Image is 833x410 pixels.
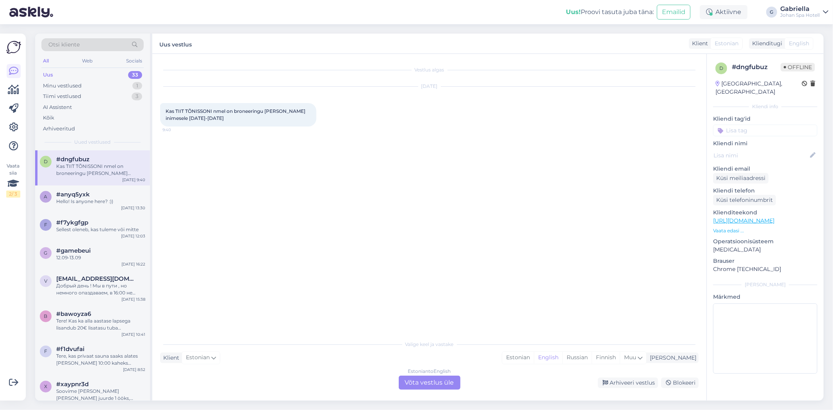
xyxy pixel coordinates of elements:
[713,209,817,217] p: Klienditeekond
[713,246,817,254] p: [MEDICAL_DATA]
[781,63,815,71] span: Offline
[624,354,636,361] span: Muu
[44,194,48,200] span: a
[56,310,91,317] span: #bawoyza6
[43,82,82,90] div: Minu vestlused
[56,191,90,198] span: #anyq5yxk
[186,353,210,362] span: Estonian
[502,352,534,364] div: Estonian
[121,205,145,211] div: [DATE] 13:30
[121,332,145,337] div: [DATE] 10:41
[160,354,179,362] div: Klient
[713,195,776,205] div: Küsi telefoninumbrit
[715,80,802,96] div: [GEOGRAPHIC_DATA], [GEOGRAPHIC_DATA]
[122,177,145,183] div: [DATE] 9:40
[44,383,47,389] span: x
[713,227,817,234] p: Vaata edasi ...
[661,378,699,388] div: Blokeeri
[44,348,47,354] span: f
[566,8,581,16] b: Uus!
[399,376,460,390] div: Võta vestlus üle
[732,62,781,72] div: # dngfubuz
[166,108,307,121] span: Kas TIIT TÕNISSONI nmel on broneeringu [PERSON_NAME] inimesele [DATE]-[DATE]
[713,257,817,265] p: Brauser
[598,378,658,388] div: Arhiveeri vestlus
[121,296,145,302] div: [DATE] 15:38
[56,198,145,205] div: Hello! Is anyone here? :))
[56,282,145,296] div: Добрый день ! Мы в пути , но немного опаздаваем, в 16:00 не успеем. С уважением [PERSON_NAME] [PH...
[657,5,690,20] button: Emailid
[713,217,774,224] a: [URL][DOMAIN_NAME]
[56,219,88,226] span: #f7ykgfgp
[713,187,817,195] p: Kliendi telefon
[81,56,95,66] div: Web
[159,38,192,49] label: Uus vestlus
[408,368,451,375] div: Estonian to English
[713,293,817,301] p: Märkmed
[780,6,820,12] div: Gabriella
[56,156,89,163] span: #dngfubuz
[56,275,137,282] span: vladocek@inbox.lv
[56,346,84,353] span: #f1dvufai
[780,6,828,18] a: GabriellaJohan Spa Hotell
[766,7,777,18] div: G
[43,114,54,122] div: Kõik
[56,163,145,177] div: Kas TIIT TÕNISSONI nmel on broneeringu [PERSON_NAME] inimesele [DATE]-[DATE]
[125,56,144,66] div: Socials
[713,165,817,173] p: Kliendi email
[713,139,817,148] p: Kliendi nimi
[41,56,50,66] div: All
[780,12,820,18] div: Johan Spa Hotell
[715,39,738,48] span: Estonian
[713,125,817,136] input: Lisa tag
[749,39,782,48] div: Klienditugi
[121,233,145,239] div: [DATE] 12:03
[123,367,145,373] div: [DATE] 8:52
[562,352,592,364] div: Russian
[44,250,48,256] span: g
[6,40,21,55] img: Askly Logo
[713,281,817,288] div: [PERSON_NAME]
[75,139,111,146] span: Uued vestlused
[713,265,817,273] p: Chrome [TECHNICAL_ID]
[162,127,192,133] span: 9:40
[713,237,817,246] p: Operatsioonisüsteem
[132,82,142,90] div: 1
[689,39,708,48] div: Klient
[44,278,47,284] span: v
[128,71,142,79] div: 33
[713,103,817,110] div: Kliendi info
[592,352,620,364] div: Finnish
[43,71,53,79] div: Uus
[44,159,48,164] span: d
[121,261,145,267] div: [DATE] 16:22
[534,352,562,364] div: English
[647,354,696,362] div: [PERSON_NAME]
[56,381,89,388] span: #xaypnr3d
[160,66,699,73] div: Vestlus algas
[713,115,817,123] p: Kliendi tag'id
[713,173,769,184] div: Küsi meiliaadressi
[44,222,47,228] span: f
[6,162,20,198] div: Vaata siia
[56,388,145,402] div: Soovime [PERSON_NAME] [PERSON_NAME] juurde 1 ööks, kasutada ka spa mõnusid
[56,254,145,261] div: 12.09-13.09
[56,226,145,233] div: Sellest oleneb, kas tuleme või mitte
[56,353,145,367] div: Tere, kas privaat sauna saaks alates [PERSON_NAME] 10:00 kaheks tunniks?
[160,341,699,348] div: Valige keel ja vastake
[43,125,75,133] div: Arhiveeritud
[43,103,72,111] div: AI Assistent
[6,191,20,198] div: 2 / 3
[700,5,747,19] div: Aktiivne
[160,83,699,90] div: [DATE]
[713,151,808,160] input: Lisa nimi
[43,93,81,100] div: Tiimi vestlused
[132,93,142,100] div: 3
[56,247,91,254] span: #gamebeui
[56,317,145,332] div: Tere! Kas ka alla aastase lapsega lisandub 20€ lisatasu tuba broneerides?
[566,7,654,17] div: Proovi tasuta juba täna:
[719,65,723,71] span: d
[48,41,80,49] span: Otsi kliente
[44,313,48,319] span: b
[789,39,809,48] span: English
